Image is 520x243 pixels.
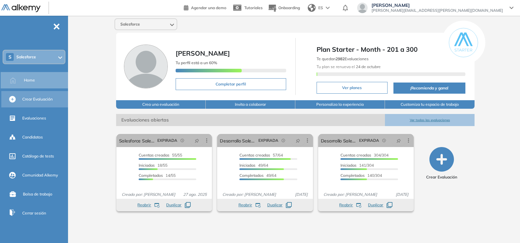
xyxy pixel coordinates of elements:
[195,138,199,143] span: pushpin
[372,3,503,8] span: [PERSON_NAME]
[339,202,361,208] button: Reabrir
[317,64,381,69] span: Tu plan se renueva el
[191,5,226,10] span: Agendar una demo
[368,202,392,208] button: Duplicar
[23,191,52,197] span: Bolsa de trabajo
[116,100,206,109] button: Crea una evaluación
[340,163,356,168] span: Iniciadas
[317,45,466,54] span: Plan Starter - Month - 201 a 300
[393,83,466,94] button: ¡Recomienda y gana!
[267,202,283,208] span: Duplicar
[22,115,46,121] span: Evaluaciones
[239,153,270,158] span: Cuentas creadas
[206,100,295,109] button: Invita a colaborar
[238,202,252,208] span: Reabrir
[258,138,278,143] span: EXPIRADA
[119,134,155,147] a: Salesforce Sales & Services - [GEOGRAPHIC_DATA] I
[139,153,169,158] span: Cuentas creadas
[184,3,226,11] a: Agendar una demo
[139,163,167,168] span: 18/55
[340,153,389,158] span: 304/304
[308,4,316,12] img: world
[336,56,345,61] b: 2982
[239,173,264,178] span: Completados
[278,5,300,10] span: Onboarding
[22,172,58,178] span: Comunidad Alkemy
[137,202,151,208] span: Reabrir
[238,202,261,208] button: Reabrir
[239,173,276,178] span: 49/64
[239,163,268,168] span: 49/64
[22,153,54,159] span: Catálogo de tests
[317,56,369,61] span: Te quedan Evaluaciones
[166,202,191,208] button: Duplicar
[372,8,503,13] span: [PERSON_NAME][EMAIL_ADDRESS][PERSON_NAME][DOMAIN_NAME]
[124,45,168,88] img: Foto de perfil
[116,114,385,126] span: Evaluaciones abiertas
[220,192,279,197] span: Creado por: [PERSON_NAME]
[340,173,382,178] span: 140/304
[291,135,305,146] button: pushpin
[22,134,43,140] span: Candidatos
[340,163,374,168] span: 141/304
[24,77,35,83] span: Home
[139,173,163,178] span: Completados
[1,4,41,12] img: Logo
[181,192,209,197] span: 27 ago. 2025
[157,138,177,143] span: EXPIRADA
[359,138,379,143] span: EXPIRADA
[267,202,292,208] button: Duplicar
[396,138,401,143] span: pushpin
[190,135,204,146] button: pushpin
[321,134,356,147] a: Desarrollo Salesforce TD - Primera parte
[176,49,230,57] span: [PERSON_NAME]
[239,153,283,158] span: 57/64
[382,139,386,142] span: field-time
[391,135,406,146] button: pushpin
[340,153,371,158] span: Cuentas creadas
[355,64,381,69] b: 24 de octubre
[119,192,178,197] span: Creado por: [PERSON_NAME]
[181,139,184,142] span: field-time
[139,153,182,158] span: 55/55
[295,100,385,109] button: Personaliza la experiencia
[326,7,330,9] img: arrow
[317,82,388,94] button: Ver planes
[176,78,286,90] button: Completar perfil
[282,139,286,142] span: field-time
[385,100,475,109] button: Customiza tu espacio de trabajo
[318,5,323,11] span: ES
[296,138,300,143] span: pushpin
[220,134,255,147] a: Desarrollo Salesforce TD - Segunda parte
[393,192,411,197] span: [DATE]
[9,54,11,60] span: S
[426,147,457,180] button: Crear Evaluación
[268,1,300,15] button: Onboarding
[139,163,155,168] span: Iniciadas
[120,22,140,27] span: Salesforce
[403,167,520,243] iframe: Chat Widget
[244,5,263,10] span: Tutoriales
[340,173,365,178] span: Completados
[339,202,353,208] span: Reabrir
[22,96,53,102] span: Crear Evaluación
[239,163,255,168] span: Iniciadas
[16,54,36,60] span: Salesforce
[139,173,176,178] span: 14/55
[403,167,520,243] div: Widget de chat
[368,202,383,208] span: Duplicar
[176,60,217,65] span: Tu perfil está a un 60%
[166,202,182,208] span: Duplicar
[137,202,160,208] button: Reabrir
[321,192,380,197] span: Creado por: [PERSON_NAME]
[292,192,310,197] span: [DATE]
[385,114,475,126] button: Ver todas las evaluaciones
[22,210,46,216] span: Cerrar sesión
